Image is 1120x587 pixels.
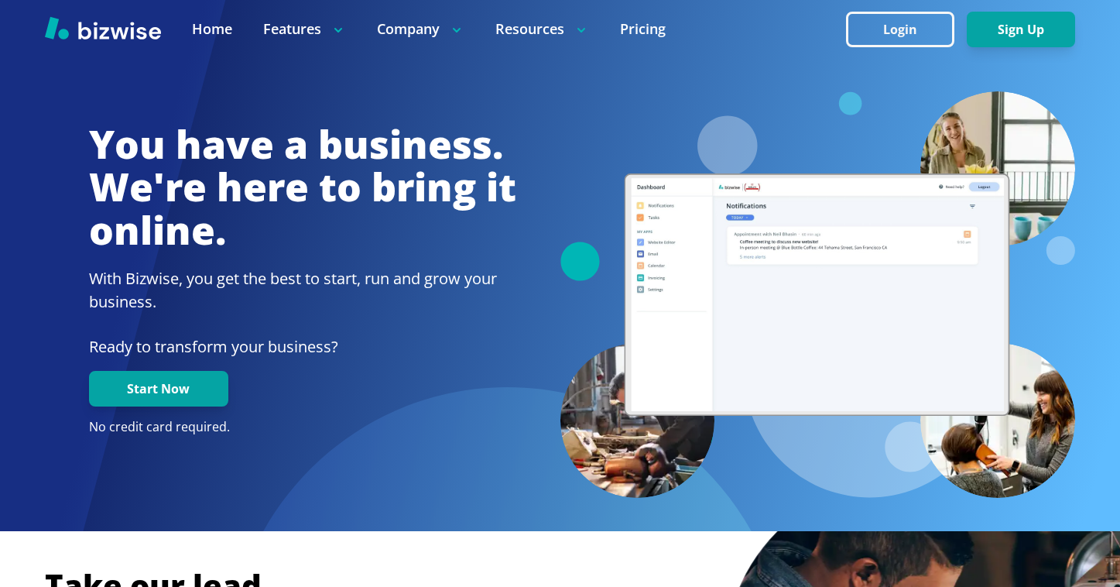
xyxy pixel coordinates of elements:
[495,19,589,39] p: Resources
[620,19,666,39] a: Pricing
[89,123,516,252] h1: You have a business. We're here to bring it online.
[89,382,228,396] a: Start Now
[967,12,1075,47] button: Sign Up
[89,419,516,436] p: No credit card required.
[45,16,161,39] img: Bizwise Logo
[846,22,967,37] a: Login
[192,19,232,39] a: Home
[89,335,516,359] p: Ready to transform your business?
[89,371,228,407] button: Start Now
[967,22,1075,37] a: Sign Up
[846,12,954,47] button: Login
[377,19,464,39] p: Company
[89,267,516,314] h2: With Bizwise, you get the best to start, run and grow your business.
[263,19,346,39] p: Features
